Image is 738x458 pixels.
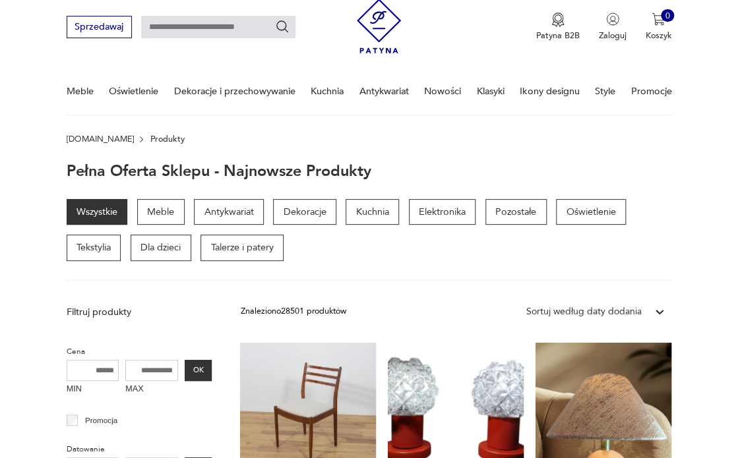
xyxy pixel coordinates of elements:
[67,306,212,319] p: Filtruj produkty
[67,69,94,114] a: Meble
[359,69,409,114] a: Antykwariat
[526,305,641,318] div: Sortuj według daty dodania
[346,199,399,225] a: Kuchnia
[67,163,371,180] h1: Pełna oferta sklepu - najnowsze produkty
[311,69,344,114] a: Kuchnia
[67,381,119,399] label: MIN
[67,345,212,358] p: Cena
[606,13,619,26] img: Ikonka użytkownika
[150,134,184,144] p: Produkty
[67,235,121,261] a: Tekstylia
[194,199,264,225] a: Antykwariat
[125,381,178,399] label: MAX
[67,24,132,32] a: Sprzedawaj
[67,16,132,38] button: Sprzedawaj
[551,13,565,27] img: Ikona medalu
[536,13,580,42] a: Ikona medaluPatyna B2B
[645,30,671,42] p: Koszyk
[652,13,665,26] img: Ikona koszyka
[409,199,476,225] a: Elektronika
[599,30,627,42] p: Zaloguj
[520,69,579,114] a: Ikony designu
[85,414,117,427] p: Promocja
[630,69,671,114] a: Promocje
[424,69,461,114] a: Nowości
[67,134,134,144] a: [DOMAIN_NAME]
[275,20,290,34] button: Szukaj
[477,69,505,114] a: Klasyki
[174,69,295,114] a: Dekoracje i przechowywanie
[599,13,627,42] button: Zaloguj
[536,30,580,42] p: Patyna B2B
[109,69,158,114] a: Oświetlenie
[273,199,336,225] a: Dekoracje
[200,235,284,261] a: Talerze i patery
[67,443,212,456] p: Datowanie
[661,9,674,22] div: 0
[240,305,346,318] div: Znaleziono 28501 produktów
[645,13,671,42] button: 0Koszyk
[137,199,185,225] a: Meble
[595,69,615,114] a: Style
[185,360,212,381] button: OK
[131,235,191,261] a: Dla dzieci
[536,13,580,42] button: Patyna B2B
[67,199,128,225] a: Wszystkie
[556,199,626,225] a: Oświetlenie
[485,199,547,225] a: Pozostałe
